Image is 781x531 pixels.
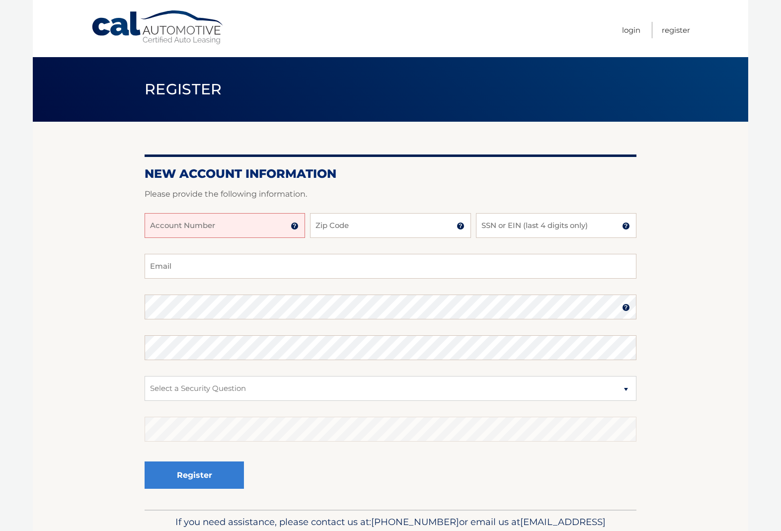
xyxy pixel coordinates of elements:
h2: New Account Information [145,166,636,181]
p: Please provide the following information. [145,187,636,201]
input: SSN or EIN (last 4 digits only) [476,213,636,238]
img: tooltip.svg [291,222,299,230]
a: Cal Automotive [91,10,225,45]
a: Login [622,22,640,38]
span: [PHONE_NUMBER] [371,516,459,528]
img: tooltip.svg [457,222,465,230]
button: Register [145,461,244,489]
input: Zip Code [310,213,470,238]
img: tooltip.svg [622,303,630,311]
input: Account Number [145,213,305,238]
span: Register [145,80,222,98]
img: tooltip.svg [622,222,630,230]
input: Email [145,254,636,279]
a: Register [662,22,690,38]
